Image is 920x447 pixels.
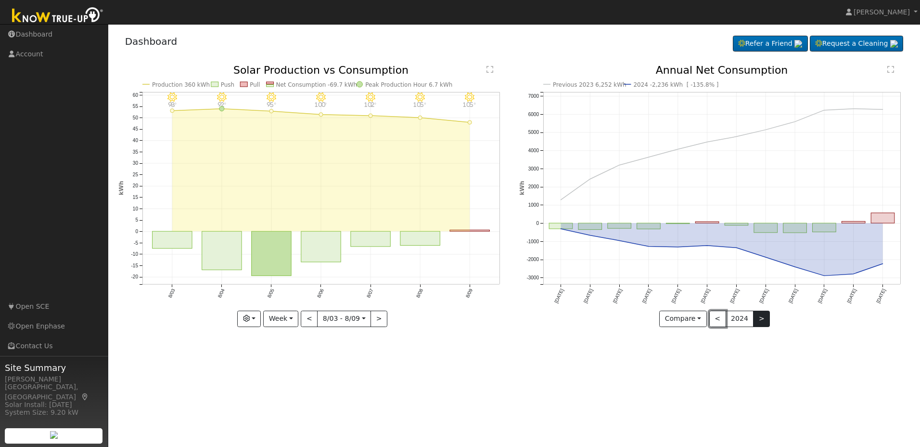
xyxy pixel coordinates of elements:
text: 2000 [528,184,539,190]
rect: onclick="" [152,232,192,249]
circle: onclick="" [588,177,592,181]
button: 2024 [726,311,754,327]
text: -20 [131,275,138,280]
text: -3000 [526,275,539,280]
text: Production 360 kWh [152,81,210,88]
text: 0 [135,229,138,234]
i: 8/04 - Clear [217,92,227,102]
a: Map [81,393,89,401]
rect: onclick="" [695,222,719,223]
img: retrieve [50,431,58,439]
circle: onclick="" [793,265,797,269]
circle: onclick="" [705,140,709,144]
text: 25 [132,172,138,177]
text: 2024 -2,236 kWh [ -135.8% ] [634,81,719,88]
text: 35 [132,149,138,155]
text: [DATE] [583,288,594,304]
rect: onclick="" [842,222,866,223]
text: [DATE] [553,288,564,304]
text: kWh [118,181,125,196]
text: Previous 2023 6,252 kWh [553,81,626,88]
text: 4000 [528,148,539,153]
i: 8/09 - Clear [465,92,474,102]
div: [GEOGRAPHIC_DATA], [GEOGRAPHIC_DATA] [5,382,103,402]
circle: onclick="" [764,128,768,132]
text: -5 [134,240,138,246]
p: 102° [362,102,379,107]
div: System Size: 9.20 kW [5,408,103,418]
text: Push [220,81,234,88]
text: 10 [132,206,138,211]
text: Net Consumption -69.7 kWh [276,81,357,88]
circle: onclick="" [559,198,563,202]
a: Request a Cleaning [810,36,903,52]
text: [DATE] [876,288,887,304]
button: < [709,311,726,327]
text: 8/07 [366,288,374,299]
rect: onclick="" [400,232,440,246]
text: [DATE] [671,288,682,304]
text: Peak Production Hour 6.7 kWh [365,81,452,88]
circle: onclick="" [822,274,826,278]
img: retrieve [794,40,802,48]
rect: onclick="" [783,223,807,233]
text: 5000 [528,130,539,135]
text: kWh [519,181,525,196]
rect: onclick="" [351,232,390,247]
div: Solar Install: [DATE] [5,400,103,410]
text: [DATE] [846,288,857,304]
circle: onclick="" [705,244,709,248]
i: 8/03 - Clear [167,92,177,102]
text: [DATE] [700,288,711,304]
circle: onclick="" [170,109,174,113]
text: 45 [132,127,138,132]
text: -15 [131,263,138,268]
circle: onclick="" [676,147,680,151]
circle: onclick="" [418,116,422,120]
circle: onclick="" [647,245,651,249]
circle: onclick="" [735,246,739,250]
text: 8/04 [217,288,225,299]
i: 8/07 - Clear [366,92,375,102]
text: 0 [536,221,539,226]
rect: onclick="" [871,213,895,223]
text:  [887,66,894,73]
circle: onclick="" [617,239,621,243]
p: 105° [411,102,428,107]
circle: onclick="" [881,108,885,112]
text: 7000 [528,93,539,99]
text: 8/09 [465,288,473,299]
circle: onclick="" [219,106,224,111]
button: > [371,311,387,327]
rect: onclick="" [637,223,661,229]
button: < [301,311,318,327]
rect: onclick="" [578,223,602,229]
circle: onclick="" [319,113,323,117]
text: 30 [132,161,138,166]
circle: onclick="" [559,227,563,231]
text: 50 [132,115,138,120]
text: -2000 [526,257,539,263]
text: 8/08 [415,288,424,299]
circle: onclick="" [269,109,273,113]
p: 100° [312,102,329,107]
img: Know True-Up [7,5,108,27]
p: 95° [263,102,280,107]
text: [DATE] [729,288,740,304]
circle: onclick="" [588,234,592,237]
rect: onclick="" [813,223,836,232]
text: [DATE] [612,288,623,304]
text: Pull [250,81,260,88]
button: Compare [659,311,707,327]
text: 1000 [528,202,539,208]
circle: onclick="" [468,120,472,124]
text: -10 [131,251,138,257]
button: 8/03 - 8/09 [317,311,371,327]
text: 3000 [528,166,539,171]
circle: onclick="" [617,163,621,167]
circle: onclick="" [822,108,826,112]
text: -1000 [526,239,539,244]
p: 105° [461,102,478,107]
rect: onclick="" [251,232,291,276]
